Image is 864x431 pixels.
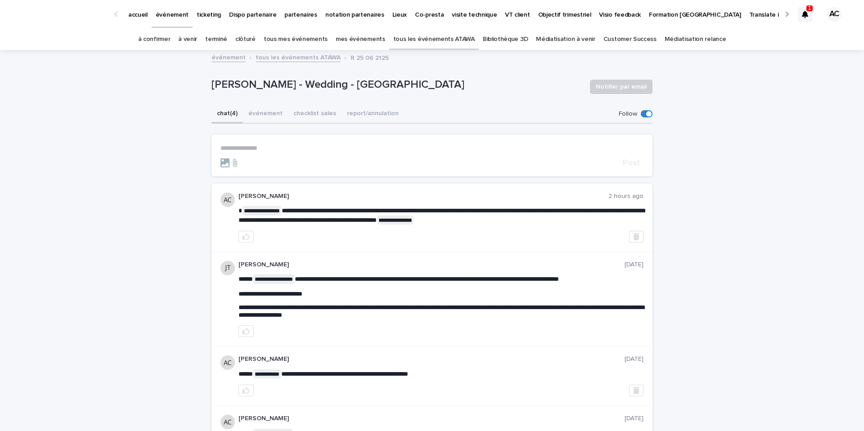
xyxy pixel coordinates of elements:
[238,325,254,337] button: like this post
[205,29,227,50] a: terminé
[238,231,254,242] button: like this post
[235,29,256,50] a: clôturé
[590,80,652,94] button: Notifier par email
[665,29,726,50] a: Médiatisation relance
[798,7,812,22] div: 1
[336,29,385,50] a: mes événements
[393,29,475,50] a: tous les événements ATAWA
[808,5,811,11] p: 1
[827,7,841,22] div: AC
[536,29,595,50] a: Médiatisation à venir
[625,261,643,269] p: [DATE]
[178,29,197,50] a: à venir
[238,355,625,363] p: [PERSON_NAME]
[256,52,341,62] a: tous les événements ATAWA
[596,82,647,91] span: Notifier par email
[238,193,608,200] p: [PERSON_NAME]
[264,29,328,50] a: tous mes événements
[351,52,389,62] p: R 25 06 2125
[603,29,657,50] a: Customer Success
[483,29,528,50] a: Bibliothèque 3D
[211,78,583,91] p: [PERSON_NAME] - Wedding - [GEOGRAPHIC_DATA]
[619,110,637,118] p: Follow
[211,52,246,62] a: événement
[243,105,288,124] button: événement
[138,29,171,50] a: à confirmer
[238,261,625,269] p: [PERSON_NAME]
[238,415,625,422] p: [PERSON_NAME]
[623,159,640,167] span: Post
[342,105,404,124] button: report/annulation
[288,105,342,124] button: checklist sales
[238,385,254,396] button: like this post
[625,355,643,363] p: [DATE]
[211,105,243,124] button: chat (4)
[629,231,643,242] button: Delete post
[629,385,643,396] button: Delete post
[625,415,643,422] p: [DATE]
[619,159,643,167] button: Post
[608,193,643,200] p: 2 hours ago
